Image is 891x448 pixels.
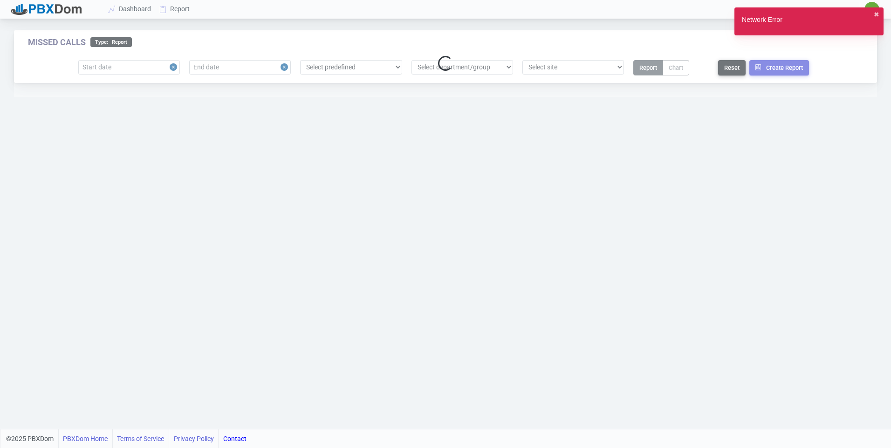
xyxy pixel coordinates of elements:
[6,429,247,448] div: ©2025 PBXDom
[223,429,247,448] a: Contact
[874,10,879,20] button: close
[156,0,194,18] a: Report
[174,429,214,448] a: Privacy Policy
[742,15,782,28] div: Network Error
[870,7,874,12] span: ✷
[63,429,108,448] a: PBXDom Home
[864,1,880,17] button: ✷
[104,0,156,18] a: Dashboard
[117,429,164,448] a: Terms of Service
